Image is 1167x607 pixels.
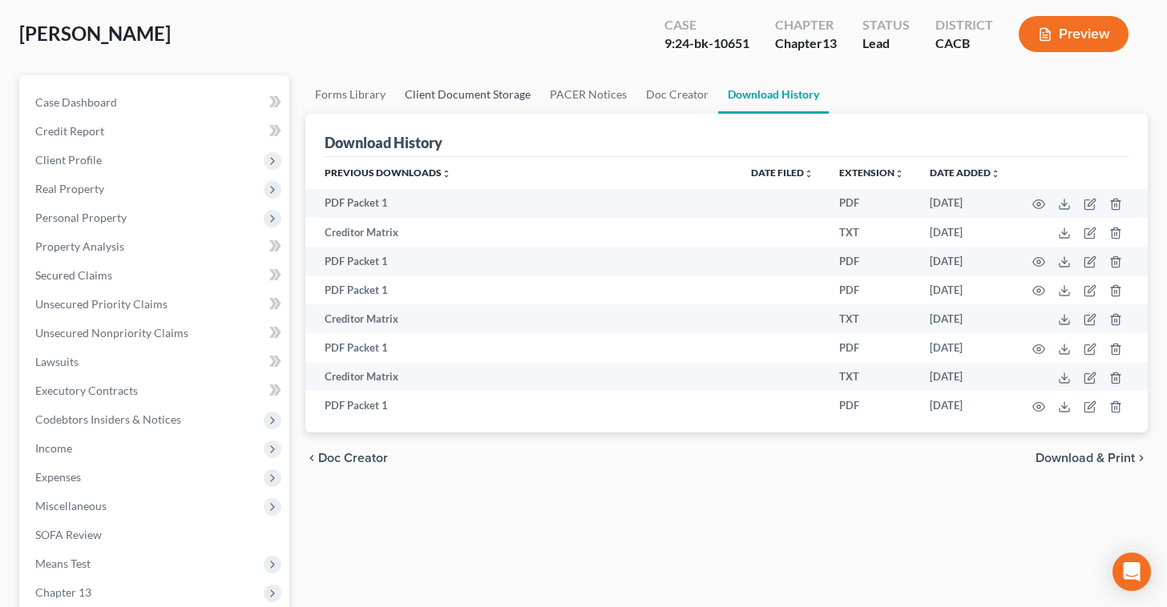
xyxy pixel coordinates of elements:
[395,75,540,114] a: Client Document Storage
[1135,452,1148,464] i: chevron_right
[826,362,917,391] td: TXT
[826,391,917,420] td: PDF
[22,521,289,549] a: SOFA Review
[305,189,738,218] td: PDF Packet 1
[826,304,917,333] td: TXT
[917,247,1013,275] td: [DATE]
[826,218,917,247] td: TXT
[22,261,289,290] a: Secured Claims
[775,34,837,53] div: Chapter
[305,75,395,114] a: Forms Library
[826,189,917,218] td: PDF
[804,169,814,179] i: unfold_more
[917,333,1013,362] td: [DATE]
[35,412,181,426] span: Codebtors Insiders & Notices
[751,167,814,179] a: Date Filedunfold_more
[917,189,1013,218] td: [DATE]
[540,75,636,114] a: PACER Notices
[35,585,91,599] span: Chapter 13
[822,35,837,50] span: 13
[35,297,168,311] span: Unsecured Priority Claims
[19,22,171,45] span: [PERSON_NAME]
[22,319,289,348] a: Unsecured Nonpriority Claims
[35,268,112,282] span: Secured Claims
[1019,16,1129,52] button: Preview
[22,232,289,261] a: Property Analysis
[35,557,91,570] span: Means Test
[325,133,442,152] div: Download History
[935,16,993,34] div: District
[22,290,289,319] a: Unsecured Priority Claims
[22,376,289,405] a: Executory Contracts
[305,218,738,247] td: Creditor Matrix
[35,95,117,109] span: Case Dashboard
[35,326,188,340] span: Unsecured Nonpriority Claims
[442,169,451,179] i: unfold_more
[718,75,829,114] a: Download History
[35,355,79,368] span: Lawsuits
[35,470,81,484] span: Expenses
[664,34,749,53] div: 9:24-bk-10651
[22,117,289,146] a: Credit Report
[1112,553,1151,591] div: Open Intercom Messenger
[35,384,138,397] span: Executory Contracts
[305,333,738,362] td: PDF Packet 1
[917,218,1013,247] td: [DATE]
[35,182,104,195] span: Real Property
[305,304,738,333] td: Creditor Matrix
[305,391,738,420] td: PDF Packet 1
[664,16,749,34] div: Case
[318,452,388,464] span: Doc Creator
[1036,452,1135,464] span: Download & Print
[35,211,127,224] span: Personal Property
[305,362,738,391] td: Creditor Matrix
[35,124,104,138] span: Credit Report
[935,34,993,53] div: CACB
[35,153,102,167] span: Client Profile
[1036,452,1148,464] button: Download & Print chevron_right
[22,88,289,117] a: Case Dashboard
[325,167,451,179] a: Previous Downloadsunfold_more
[305,452,318,464] i: chevron_left
[305,157,1148,420] div: Previous Downloads
[862,34,910,53] div: Lead
[917,275,1013,304] td: [DATE]
[35,239,124,253] span: Property Analysis
[775,16,837,34] div: Chapter
[35,528,102,541] span: SOFA Review
[862,16,910,34] div: Status
[917,391,1013,420] td: [DATE]
[305,452,388,464] button: chevron_left Doc Creator
[826,247,917,275] td: PDF
[839,167,904,179] a: Extensionunfold_more
[930,167,1000,179] a: Date addedunfold_more
[35,499,107,513] span: Miscellaneous
[305,247,738,275] td: PDF Packet 1
[917,304,1013,333] td: [DATE]
[991,169,1000,179] i: unfold_more
[636,75,718,114] a: Doc Creator
[305,275,738,304] td: PDF Packet 1
[35,441,72,455] span: Income
[826,275,917,304] td: PDF
[917,362,1013,391] td: [DATE]
[826,333,917,362] td: PDF
[894,169,904,179] i: unfold_more
[22,348,289,376] a: Lawsuits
